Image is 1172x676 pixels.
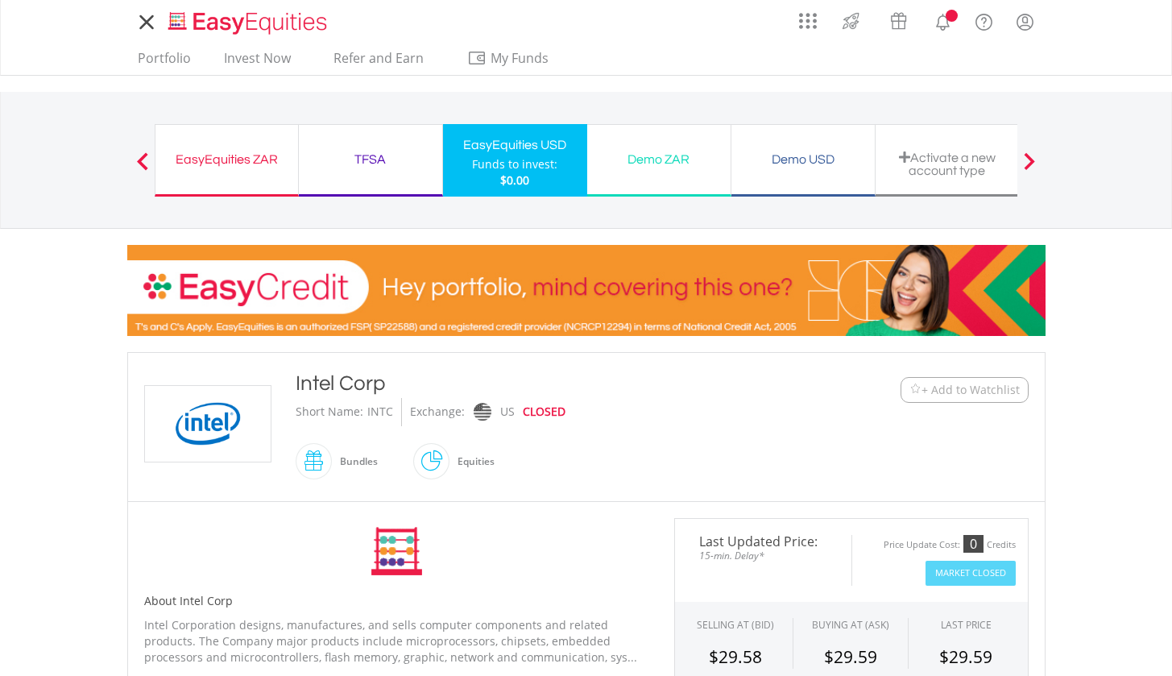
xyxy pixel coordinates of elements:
[921,382,1020,398] span: + Add to Watchlist
[449,442,495,481] div: Equities
[453,134,578,156] div: EasyEquities USD
[741,148,865,171] div: Demo USD
[500,172,529,188] span: $0.00
[473,403,491,421] img: nasdaq.png
[824,645,877,668] span: $29.59
[165,10,333,36] img: EasyEquities_Logo.png
[410,398,465,426] div: Exchange:
[296,398,363,426] div: Short Name:
[941,618,992,632] div: LAST PRICE
[789,4,827,30] a: AppsGrid
[165,148,288,171] div: EasyEquities ZAR
[838,8,864,34] img: thrive-v2.svg
[131,50,197,75] a: Portfolio
[367,398,393,426] div: INTC
[885,151,1009,177] div: Activate a new account type
[963,535,984,553] div: 0
[144,617,650,666] p: Intel Corporation designs, manufactures, and sells computer components and related products. The ...
[147,386,268,462] img: EQU.US.INTC.png
[709,645,762,668] span: $29.58
[332,442,378,481] div: Bundles
[523,398,565,426] div: CLOSED
[987,539,1016,551] div: Credits
[697,618,774,632] div: SELLING AT (BID)
[799,12,817,30] img: grid-menu-icon.svg
[144,593,650,609] h5: About Intel Corp
[162,4,333,36] a: Home page
[1004,4,1046,39] a: My Profile
[333,49,424,67] span: Refer and Earn
[127,245,1046,336] img: EasyCredit Promotion Banner
[812,618,889,632] span: BUYING AT (ASK)
[296,369,801,398] div: Intel Corp
[317,50,441,75] a: Refer and Earn
[884,539,960,551] div: Price Update Cost:
[467,48,573,68] span: My Funds
[472,156,557,172] div: Funds to invest:
[687,548,839,563] span: 15-min. Delay*
[922,4,963,36] a: Notifications
[875,4,922,34] a: Vouchers
[926,561,1016,586] button: Market Closed
[597,148,721,171] div: Demo ZAR
[901,377,1029,403] button: Watchlist + Add to Watchlist
[309,148,433,171] div: TFSA
[963,4,1004,36] a: FAQ's and Support
[500,398,515,426] div: US
[217,50,297,75] a: Invest Now
[885,8,912,34] img: vouchers-v2.svg
[939,645,992,668] span: $29.59
[909,384,921,396] img: Watchlist
[687,535,839,548] span: Last Updated Price:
